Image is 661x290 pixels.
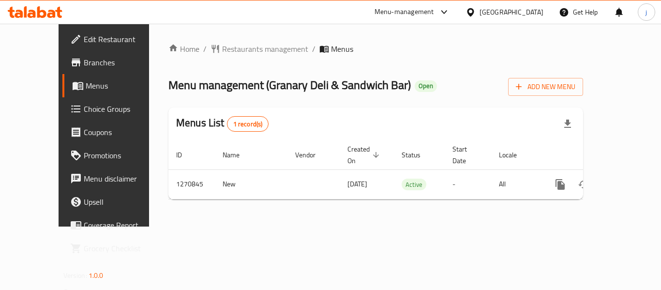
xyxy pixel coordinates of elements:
[168,43,583,55] nav: breadcrumb
[222,43,308,55] span: Restaurants management
[549,173,572,196] button: more
[62,121,169,144] a: Coupons
[84,196,161,208] span: Upsell
[62,214,169,237] a: Coverage Report
[62,74,169,97] a: Menus
[499,149,529,161] span: Locale
[516,81,575,93] span: Add New Menu
[62,237,169,260] a: Grocery Checklist
[84,219,161,231] span: Coverage Report
[223,149,252,161] span: Name
[402,149,433,161] span: Status
[84,173,161,184] span: Menu disclaimer
[62,167,169,190] a: Menu disclaimer
[541,140,649,170] th: Actions
[62,144,169,167] a: Promotions
[227,116,269,132] div: Total records count
[84,126,161,138] span: Coupons
[89,269,104,282] span: 1.0.0
[176,149,195,161] span: ID
[480,7,543,17] div: [GEOGRAPHIC_DATA]
[402,179,426,190] span: Active
[84,103,161,115] span: Choice Groups
[84,33,161,45] span: Edit Restaurant
[508,78,583,96] button: Add New Menu
[62,28,169,51] a: Edit Restaurant
[572,173,595,196] button: Change Status
[375,6,434,18] div: Menu-management
[62,51,169,74] a: Branches
[168,169,215,199] td: 1270845
[445,169,491,199] td: -
[415,82,437,90] span: Open
[176,116,269,132] h2: Menus List
[312,43,315,55] li: /
[84,150,161,161] span: Promotions
[347,178,367,190] span: [DATE]
[295,149,328,161] span: Vendor
[331,43,353,55] span: Menus
[63,269,87,282] span: Version:
[203,43,207,55] li: /
[227,120,269,129] span: 1 record(s)
[556,112,579,136] div: Export file
[62,97,169,121] a: Choice Groups
[491,169,541,199] td: All
[84,57,161,68] span: Branches
[168,43,199,55] a: Home
[86,80,161,92] span: Menus
[84,243,161,254] span: Grocery Checklist
[215,169,287,199] td: New
[62,190,169,214] a: Upsell
[347,143,382,167] span: Created On
[168,74,411,96] span: Menu management ( ⁠Granary Deli & Sandwich Bar )
[415,80,437,92] div: Open
[168,140,649,199] table: enhanced table
[452,143,480,167] span: Start Date
[210,43,308,55] a: Restaurants management
[646,7,647,17] span: j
